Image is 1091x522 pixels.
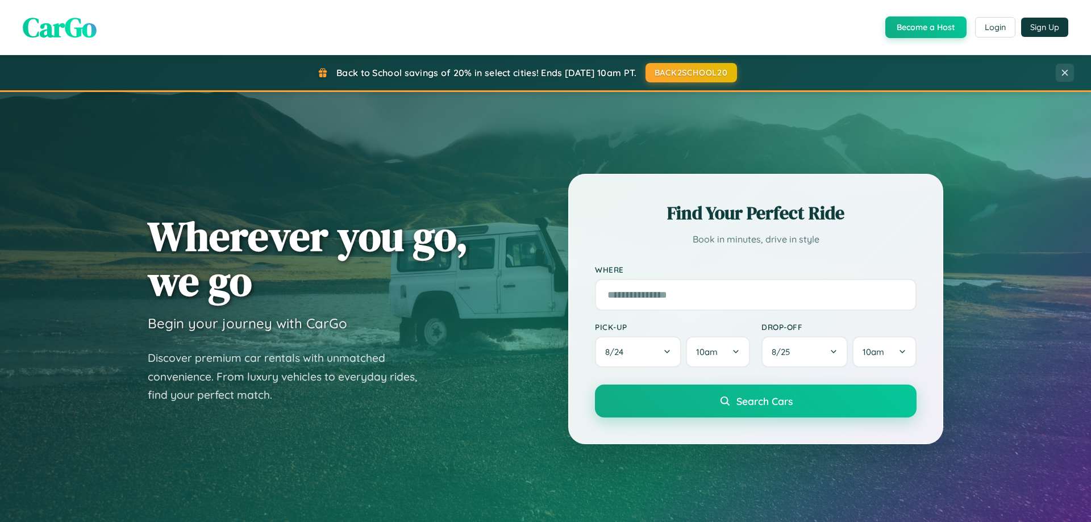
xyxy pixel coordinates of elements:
button: 8/25 [761,336,848,368]
button: Login [975,17,1015,37]
span: 10am [863,346,884,357]
h1: Wherever you go, we go [148,214,468,303]
span: 10am [696,346,718,357]
h3: Begin your journey with CarGo [148,315,347,332]
button: Search Cars [595,385,917,417]
span: CarGo [23,9,97,46]
button: BACK2SCHOOL20 [646,63,737,82]
button: 8/24 [595,336,681,368]
button: Sign Up [1021,18,1068,37]
label: Drop-off [761,322,917,332]
button: 10am [852,336,917,368]
span: 8 / 24 [605,346,629,357]
label: Pick-up [595,322,750,332]
button: 10am [686,336,750,368]
p: Discover premium car rentals with unmatched convenience. From luxury vehicles to everyday rides, ... [148,349,432,404]
button: Become a Host [885,16,967,38]
label: Where [595,265,917,274]
h2: Find Your Perfect Ride [595,201,917,225]
span: Search Cars [736,395,793,407]
p: Book in minutes, drive in style [595,231,917,248]
span: 8 / 25 [772,346,796,357]
span: Back to School savings of 20% in select cities! Ends [DATE] 10am PT. [336,67,636,78]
